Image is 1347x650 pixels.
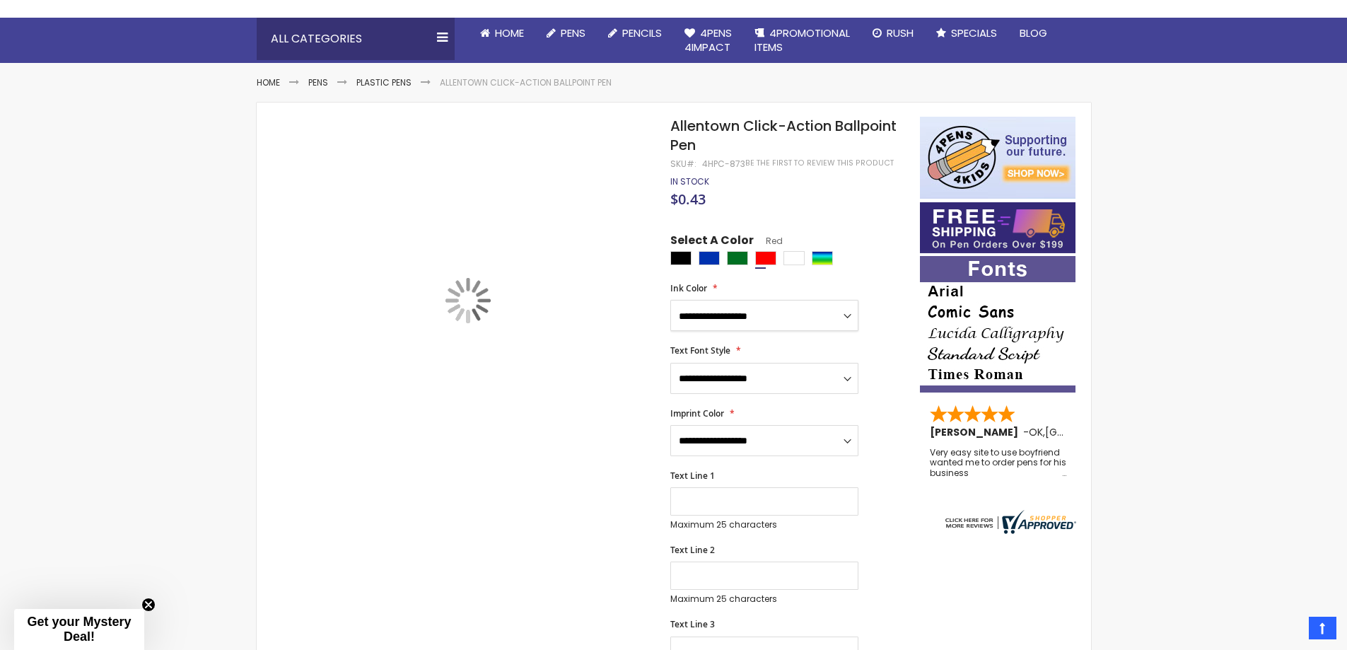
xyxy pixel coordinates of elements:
span: OK [1029,425,1043,439]
span: [PERSON_NAME] [930,425,1023,439]
span: Text Line 3 [670,618,715,630]
span: Text Line 2 [670,544,715,556]
a: 4Pens4impact [673,18,743,64]
span: Text Font Style [670,344,730,356]
span: - , [1023,425,1149,439]
img: 4pens.com widget logo [942,510,1076,534]
div: Very easy site to use boyfriend wanted me to order pens for his business [930,448,1067,478]
span: Imprint Color [670,407,724,419]
span: Rush [887,25,914,40]
a: Home [257,76,280,88]
span: 4PROMOTIONAL ITEMS [754,25,850,54]
span: Blog [1020,25,1047,40]
span: 4Pens 4impact [684,25,732,54]
div: Get your Mystery Deal!Close teaser [14,609,144,650]
div: Green [727,251,748,265]
div: Blue [699,251,720,265]
span: Get your Mystery Deal! [27,615,131,644]
span: Text Line 1 [670,470,715,482]
div: Red [755,251,776,265]
p: Maximum 25 characters [670,519,858,530]
span: [GEOGRAPHIC_DATA] [1045,425,1149,439]
a: 4PROMOTIONALITEMS [743,18,861,64]
img: font-personalization-examples [920,256,1075,393]
a: Blog [1008,18,1059,49]
a: Home [469,18,535,49]
span: Home [495,25,524,40]
div: Assorted [812,251,833,265]
a: Be the first to review this product [745,158,894,168]
button: Close teaser [141,598,156,612]
span: Select A Color [670,233,754,252]
span: In stock [670,175,709,187]
a: Plastic Pens [356,76,412,88]
span: Specials [951,25,997,40]
span: Ink Color [670,282,707,294]
div: All Categories [257,18,455,60]
span: Red [754,235,783,247]
div: 4HPC-873 [702,158,745,170]
img: Free shipping on orders over $199 [920,202,1075,253]
a: Rush [861,18,925,49]
span: $0.43 [670,190,706,209]
div: White [783,251,805,265]
div: Black [670,251,692,265]
strong: SKU [670,158,696,170]
span: Pens [561,25,585,40]
span: Pencils [622,25,662,40]
a: 4pens.com certificate URL [942,525,1076,537]
img: 4pens 4 kids [920,117,1075,199]
a: Top [1309,617,1336,639]
a: Specials [925,18,1008,49]
p: Maximum 25 characters [670,593,858,605]
li: Allentown Click-Action Ballpoint Pen [440,77,612,88]
a: Pens [308,76,328,88]
a: Pens [535,18,597,49]
a: Pencils [597,18,673,49]
span: Allentown Click-Action Ballpoint Pen [670,116,897,155]
div: Availability [670,176,709,187]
